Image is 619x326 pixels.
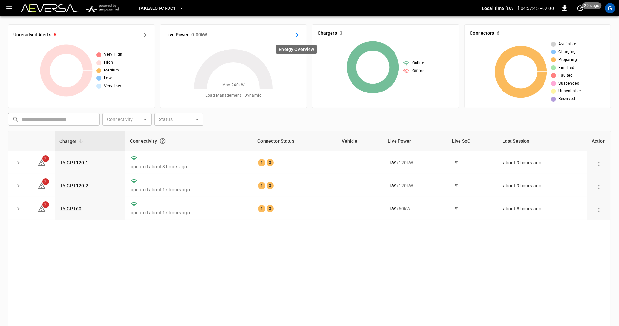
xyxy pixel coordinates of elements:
[559,49,576,55] span: Charging
[575,3,586,13] button: set refresh interval
[447,131,498,151] th: Live SoC
[205,92,261,99] span: Load Management = Dynamic
[412,60,424,67] span: Online
[104,67,119,74] span: Medium
[470,30,494,37] h6: Connectors
[258,182,265,189] div: 1
[388,182,396,189] p: - kW
[60,183,88,188] a: TA-CPT-120-2
[498,131,587,151] th: Last Session
[383,131,447,151] th: Live Power
[38,182,46,188] a: 2
[559,57,577,63] span: Preparing
[267,159,274,166] div: 2
[559,88,581,94] span: Unavailable
[559,72,573,79] span: Faulted
[337,151,383,174] td: -
[412,68,425,74] span: Offline
[447,174,498,197] td: - %
[506,5,554,11] p: [DATE] 04:57:45 +02:00
[131,163,247,170] p: updated about 8 hours ago
[258,205,265,212] div: 1
[559,80,580,87] span: Suspended
[21,4,80,12] img: Customer Logo
[388,159,396,166] p: - kW
[582,2,602,9] span: 20 s ago
[42,178,49,185] span: 2
[139,5,176,12] span: Takealot-CT-DC1
[587,131,611,151] th: Action
[276,45,317,54] div: Energy Overview
[498,197,587,220] td: about 8 hours ago
[60,160,88,165] a: TA-CPT-120-1
[157,135,169,147] button: Connection between the charger and our software.
[222,82,245,89] span: Max. 240 kW
[340,30,342,37] h6: 3
[337,174,383,197] td: -
[131,186,247,193] p: updated about 17 hours ago
[13,204,23,214] button: expand row
[166,31,189,39] h6: Live Power
[42,155,49,162] span: 2
[482,5,504,11] p: Local time
[594,205,604,212] div: action cell options
[388,159,442,166] div: / 120 kW
[131,209,247,216] p: updated about 17 hours ago
[13,181,23,191] button: expand row
[559,41,576,48] span: Available
[253,131,337,151] th: Connector Status
[267,182,274,189] div: 2
[605,3,615,13] div: profile-icon
[42,201,49,208] span: 2
[139,30,149,40] button: All Alerts
[60,206,81,211] a: TA-CPT-60
[83,2,121,14] img: ampcontrol.io logo
[388,205,396,212] p: - kW
[130,135,248,147] div: Connectivity
[447,197,498,220] td: - %
[498,174,587,197] td: about 9 hours ago
[54,31,56,39] h6: 6
[594,182,604,189] div: action cell options
[38,206,46,211] a: 2
[388,182,442,189] div: / 120 kW
[136,2,187,15] button: Takealot-CT-DC1
[104,51,123,58] span: Very High
[497,30,500,37] h6: 6
[104,75,112,82] span: Low
[447,151,498,174] td: - %
[104,59,113,66] span: High
[337,197,383,220] td: -
[291,30,301,40] button: Energy Overview
[559,65,575,71] span: Finished
[388,205,442,212] div: / 60 kW
[559,96,575,102] span: Reserved
[13,31,51,39] h6: Unresolved Alerts
[594,159,604,166] div: action cell options
[104,83,121,90] span: Very Low
[337,131,383,151] th: Vehicle
[192,31,207,39] h6: 0.00 kW
[59,137,85,145] span: Charger
[38,159,46,165] a: 2
[267,205,274,212] div: 2
[258,159,265,166] div: 1
[318,30,337,37] h6: Chargers
[13,158,23,168] button: expand row
[498,151,587,174] td: about 9 hours ago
